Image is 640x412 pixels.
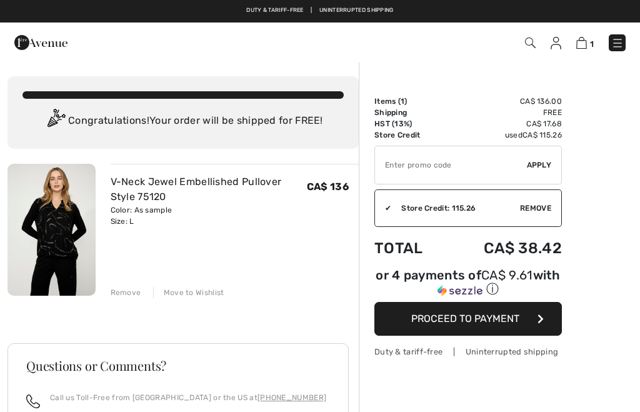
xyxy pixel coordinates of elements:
[446,227,562,269] td: CA$ 38.42
[374,107,446,118] td: Shipping
[14,36,67,48] a: 1ère Avenue
[437,285,482,296] img: Sezzle
[22,109,344,134] div: Congratulations! Your order will be shipped for FREE!
[374,129,446,141] td: Store Credit
[257,393,326,402] a: [PHONE_NUMBER]
[481,268,532,283] span: CA$ 9.61
[374,118,446,129] td: HST (13%)
[401,97,404,106] span: 1
[446,107,562,118] td: Free
[446,118,562,129] td: CA$ 17.68
[14,30,67,55] img: 1ère Avenue
[527,159,552,171] span: Apply
[375,203,391,214] div: ✔
[525,38,536,48] img: Search
[26,359,330,372] h3: Questions or Comments?
[374,96,446,107] td: Items ( )
[307,181,349,193] span: CA$ 136
[374,269,562,298] div: or 4 payments of with
[375,146,527,184] input: Promo code
[411,313,519,324] span: Proceed to Payment
[446,96,562,107] td: CA$ 136.00
[374,269,562,302] div: or 4 payments ofCA$ 9.61withSezzle Click to learn more about Sezzle
[26,394,40,408] img: call
[374,346,562,358] div: Duty & tariff-free | Uninterrupted shipping
[520,203,551,214] span: Remove
[611,37,624,49] img: Menu
[551,37,561,49] img: My Info
[111,176,282,203] a: V-Neck Jewel Embellished Pullover Style 75120
[576,35,594,50] a: 1
[391,203,520,214] div: Store Credit: 115.26
[7,164,96,296] img: V-Neck Jewel Embellished Pullover Style 75120
[374,302,562,336] button: Proceed to Payment
[576,37,587,49] img: Shopping Bag
[111,287,141,298] div: Remove
[153,287,224,298] div: Move to Wishlist
[446,129,562,141] td: used
[43,109,68,134] img: Congratulation2.svg
[590,39,594,49] span: 1
[50,392,326,403] p: Call us Toll-Free from [GEOGRAPHIC_DATA] or the US at
[374,227,446,269] td: Total
[111,204,307,227] div: Color: As sample Size: L
[522,131,562,139] span: CA$ 115.26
